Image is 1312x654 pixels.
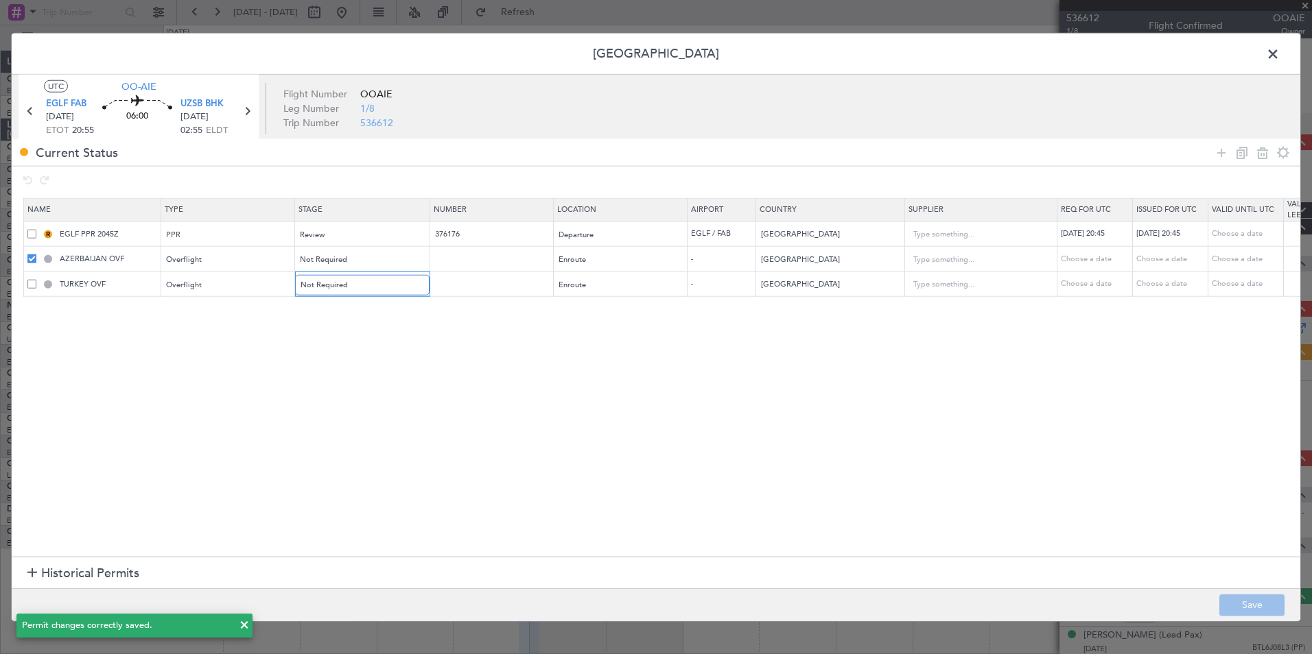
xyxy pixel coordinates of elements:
div: Permit changes correctly saved. [22,619,232,633]
header: [GEOGRAPHIC_DATA] [12,34,1300,75]
span: Req For Utc [1061,204,1111,215]
span: Valid Until Utc [1212,204,1274,215]
div: Choose a date [1212,278,1283,290]
div: Choose a date [1136,278,1208,290]
div: Choose a date [1212,254,1283,265]
div: Choose a date [1212,228,1283,240]
div: Choose a date [1061,278,1132,290]
span: Issued For Utc [1136,204,1197,215]
div: Choose a date [1061,254,1132,265]
div: [DATE] 20:45 [1136,228,1208,240]
div: [DATE] 20:45 [1061,228,1132,240]
div: Choose a date [1136,254,1208,265]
